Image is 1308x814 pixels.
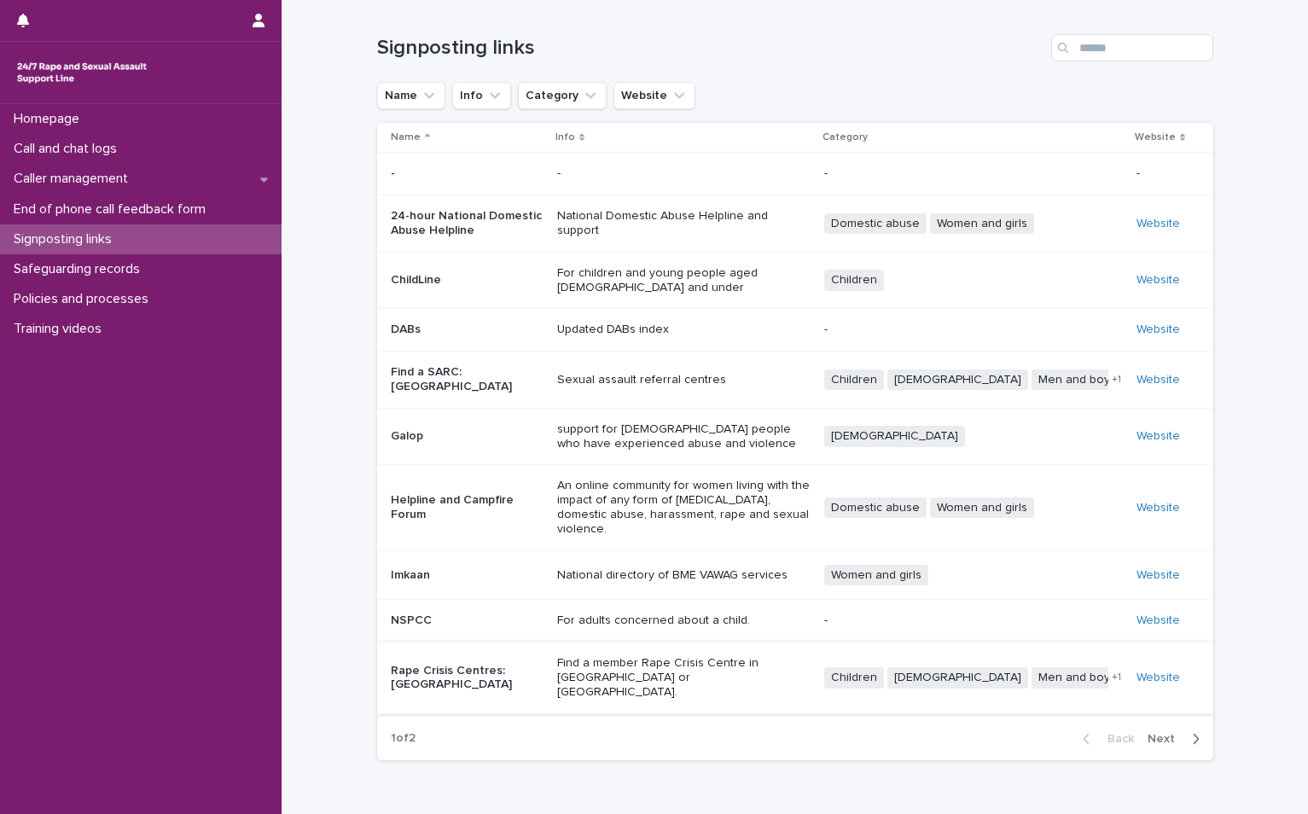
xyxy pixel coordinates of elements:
[557,373,811,387] p: Sexual assault referral centres
[824,565,928,586] span: Women and girls
[452,82,511,109] button: Info
[377,153,1213,195] tr: -----
[377,600,1213,642] tr: NSPCCFor adults concerned about a child.-Website
[377,642,1213,713] tr: Rape Crisis Centres: [GEOGRAPHIC_DATA]Find a member Rape Crisis Centre in [GEOGRAPHIC_DATA] or [G...
[1112,375,1121,385] span: + 1
[557,166,811,181] p: -
[391,273,544,288] p: ChildLine
[1137,672,1180,683] a: Website
[557,422,811,451] p: support for [DEMOGRAPHIC_DATA] people who have experienced abuse and violence
[823,128,868,147] p: Category
[377,352,1213,409] tr: Find a SARC: [GEOGRAPHIC_DATA]Sexual assault referral centresChildren[DEMOGRAPHIC_DATA]Men and bo...
[1137,323,1180,335] a: Website
[557,568,811,583] p: National directory of BME VAWAG services
[7,291,162,307] p: Policies and processes
[1137,502,1180,514] a: Website
[1097,733,1134,745] span: Back
[555,128,575,147] p: Info
[7,261,154,277] p: Safeguarding records
[1069,731,1141,747] button: Back
[391,429,544,444] p: Galop
[557,656,811,699] p: Find a member Rape Crisis Centre in [GEOGRAPHIC_DATA] or [GEOGRAPHIC_DATA].
[391,323,544,337] p: DABs
[824,426,965,447] span: [DEMOGRAPHIC_DATA]
[391,128,421,147] p: Name
[557,209,811,238] p: National Domestic Abuse Helpline and support
[1135,128,1176,147] p: Website
[1032,369,1123,391] span: Men and boys
[7,171,142,187] p: Caller management
[1141,731,1213,747] button: Next
[7,201,219,218] p: End of phone call feedback form
[824,497,927,519] span: Domestic abuse
[14,55,150,90] img: rhQMoQhaT3yELyF149Cw
[377,252,1213,309] tr: ChildLineFor children and young people aged [DEMOGRAPHIC_DATA] and underChildrenWebsite
[377,195,1213,253] tr: 24-hour National Domestic Abuse HelplineNational Domestic Abuse Helpline and supportDomestic abus...
[613,82,695,109] button: Website
[377,408,1213,465] tr: Galopsupport for [DEMOGRAPHIC_DATA] people who have experienced abuse and violence[DEMOGRAPHIC_DA...
[1137,614,1180,626] a: Website
[824,213,927,235] span: Domestic abuse
[557,613,811,628] p: For adults concerned about a child.
[887,667,1028,689] span: [DEMOGRAPHIC_DATA]
[824,270,884,291] span: Children
[824,369,884,391] span: Children
[1112,672,1121,683] span: + 1
[930,497,1034,519] span: Women and girls
[7,321,115,337] p: Training videos
[557,479,811,536] p: An online community for women living with the impact of any form of [MEDICAL_DATA], domestic abus...
[377,550,1213,600] tr: ImkaanNational directory of BME VAWAG servicesWomen and girlsWebsite
[391,166,544,181] p: -
[377,718,429,759] p: 1 of 2
[391,365,544,394] p: Find a SARC: [GEOGRAPHIC_DATA]
[824,613,1123,628] p: -
[1032,667,1123,689] span: Men and boys
[1137,374,1180,386] a: Website
[391,613,544,628] p: NSPCC
[391,568,544,583] p: Imkaan
[1137,163,1143,181] p: -
[824,667,884,689] span: Children
[518,82,607,109] button: Category
[824,166,1123,181] p: -
[824,323,1123,337] p: -
[7,141,131,157] p: Call and chat logs
[377,465,1213,550] tr: Helpline and Campfire ForumAn online community for women living with the impact of any form of [M...
[7,111,93,127] p: Homepage
[377,36,1044,61] h1: Signposting links
[7,231,125,247] p: Signposting links
[887,369,1028,391] span: [DEMOGRAPHIC_DATA]
[377,82,445,109] button: Name
[557,323,811,337] p: Updated DABs index
[1051,34,1213,61] input: Search
[1137,218,1180,230] a: Website
[1148,733,1185,745] span: Next
[391,493,544,522] p: Helpline and Campfire Forum
[377,309,1213,352] tr: DABsUpdated DABs index-Website
[391,209,544,238] p: 24-hour National Domestic Abuse Helpline
[930,213,1034,235] span: Women and girls
[557,266,811,295] p: For children and young people aged [DEMOGRAPHIC_DATA] and under
[1137,430,1180,442] a: Website
[1137,274,1180,286] a: Website
[391,664,544,693] p: Rape Crisis Centres: [GEOGRAPHIC_DATA]
[1137,569,1180,581] a: Website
